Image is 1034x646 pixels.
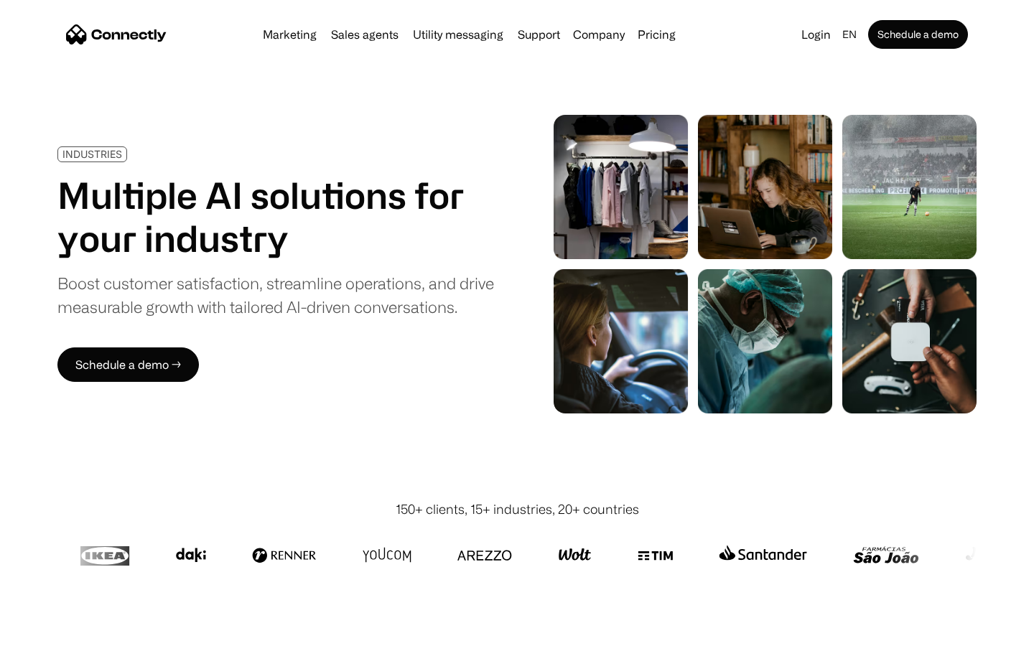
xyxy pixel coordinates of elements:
h1: Multiple AI solutions for your industry [57,174,494,260]
a: Marketing [257,29,322,40]
a: Support [512,29,566,40]
a: Schedule a demo [868,20,968,49]
aside: Language selected: English [14,619,86,641]
a: Pricing [632,29,681,40]
div: Company [573,24,625,45]
div: 150+ clients, 15+ industries, 20+ countries [396,500,639,519]
a: Login [796,24,837,45]
a: Schedule a demo → [57,347,199,382]
div: en [842,24,857,45]
div: INDUSTRIES [62,149,122,159]
a: Sales agents [325,29,404,40]
div: Boost customer satisfaction, streamline operations, and drive measurable growth with tailored AI-... [57,271,494,319]
ul: Language list [29,621,86,641]
a: Utility messaging [407,29,509,40]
